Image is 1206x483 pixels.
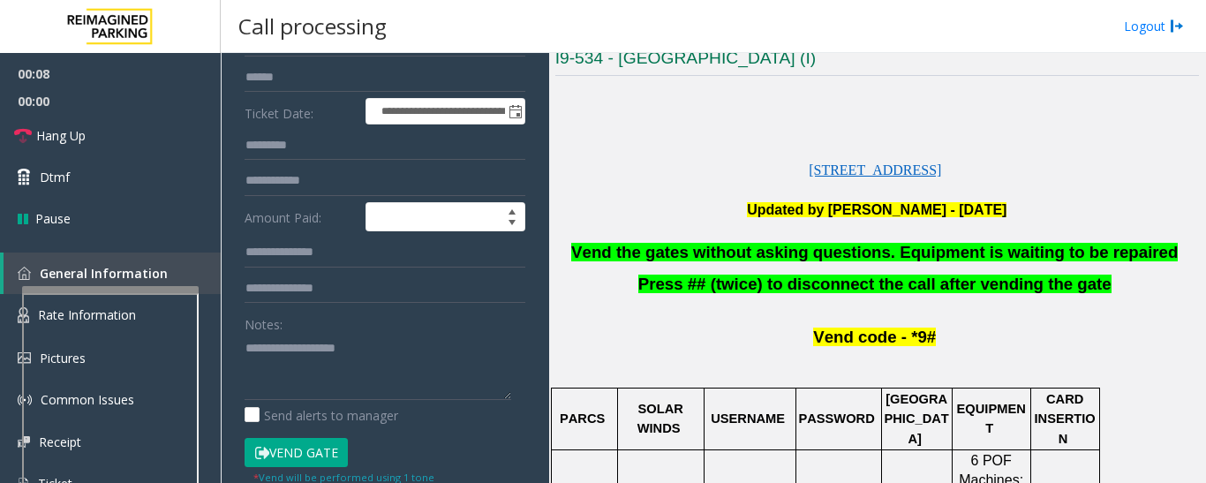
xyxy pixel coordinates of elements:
[1124,17,1184,35] a: Logout
[36,126,86,145] span: Hang Up
[798,411,874,426] span: PASSWORD
[240,202,361,232] label: Amount Paid:
[18,436,30,448] img: 'icon'
[957,402,1026,435] span: EQUIPMENT
[18,267,31,280] img: 'icon'
[637,402,687,435] span: SOLAR WINDS
[245,406,398,425] label: Send alerts to manager
[40,265,168,282] span: General Information
[18,352,31,364] img: 'icon'
[747,202,1006,217] b: Updated by [PERSON_NAME] - [DATE]
[711,411,785,426] span: USERNAME
[809,163,941,177] a: [STREET_ADDRESS]
[4,253,221,294] a: General Information
[35,209,71,228] span: Pause
[240,98,361,125] label: Ticket Date:
[813,328,936,346] span: Vend code - *9#
[638,275,1112,293] span: Press ## (twice) to disconnect the call after vending the gate
[18,393,32,407] img: 'icon'
[560,411,605,426] span: PARCS
[245,309,283,334] label: Notes:
[230,4,396,48] h3: Call processing
[245,438,348,468] button: Vend Gate
[1170,17,1184,35] img: logout
[500,203,524,217] span: Increase value
[1035,392,1096,446] span: CARD INSERTION
[885,392,949,446] span: [GEOGRAPHIC_DATA]
[571,243,1178,261] span: Vend the gates without asking questions. Equipment is waiting to be repaired
[18,307,29,323] img: 'icon'
[40,168,70,186] span: Dtmf
[555,47,1199,76] h3: I9-534 - [GEOGRAPHIC_DATA] (I)
[505,99,524,124] span: Toggle popup
[500,217,524,231] span: Decrease value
